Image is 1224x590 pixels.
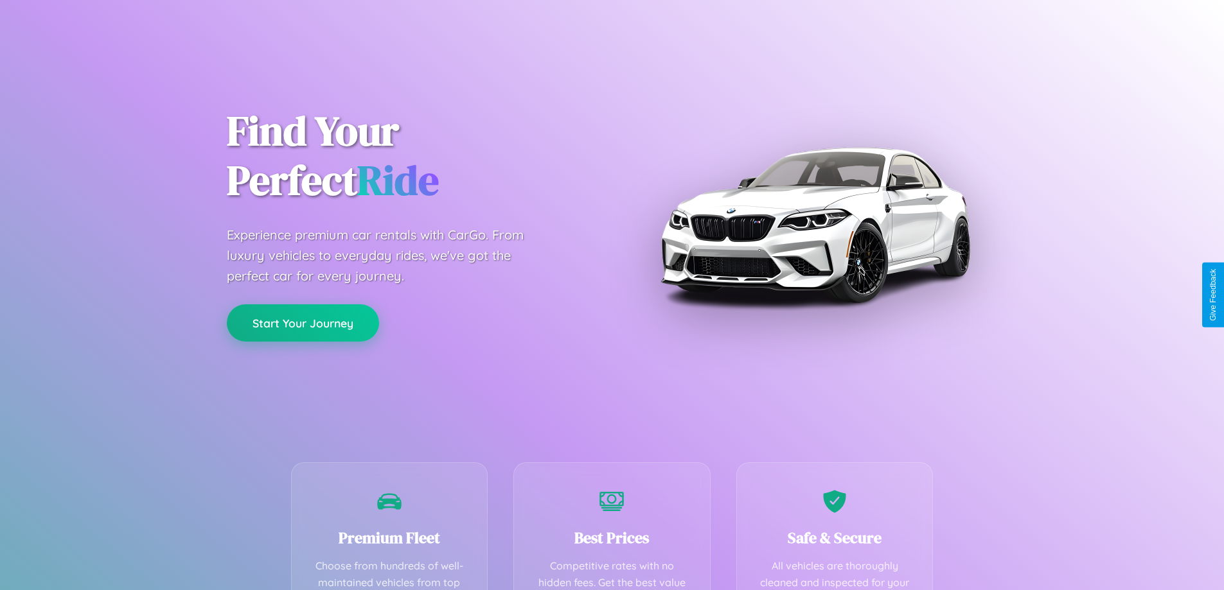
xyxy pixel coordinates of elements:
h3: Premium Fleet [311,527,468,548]
h3: Safe & Secure [756,527,914,548]
div: Give Feedback [1209,269,1218,321]
h1: Find Your Perfect [227,107,593,205]
h3: Best Prices [533,527,691,548]
img: Premium BMW car rental vehicle [654,64,975,385]
button: Start Your Journey [227,304,379,342]
span: Ride [357,152,439,208]
p: Experience premium car rentals with CarGo. From luxury vehicles to everyday rides, we've got the ... [227,225,548,286]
